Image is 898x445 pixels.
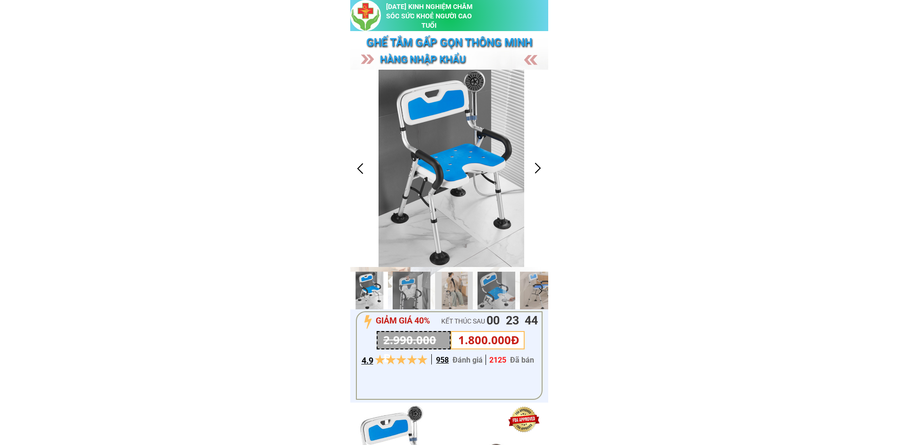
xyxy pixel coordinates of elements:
h3: 4.9 [362,354,375,368]
span: Đánh giá [453,356,483,364]
span: Đã bán [510,356,534,364]
h3: 1.800.000Đ [458,331,521,349]
span: 958 [436,356,449,364]
h3: [DATE] KINH NGHIỆM CHĂM SÓC SỨC KHOẺ NGƯỜI CAO TUỔI [384,2,474,31]
span: 2125 [489,356,506,364]
h3: hàng nhập khẩu [GEOGRAPHIC_DATA] [380,52,528,83]
h3: Ghế tắm GẤP GỌN THÔNG MINH [366,34,536,52]
h3: KẾT THÚC SAU [441,316,504,326]
h3: 2.990.000Đ [383,331,444,367]
h3: GIẢM GIÁ 40% [376,314,441,328]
